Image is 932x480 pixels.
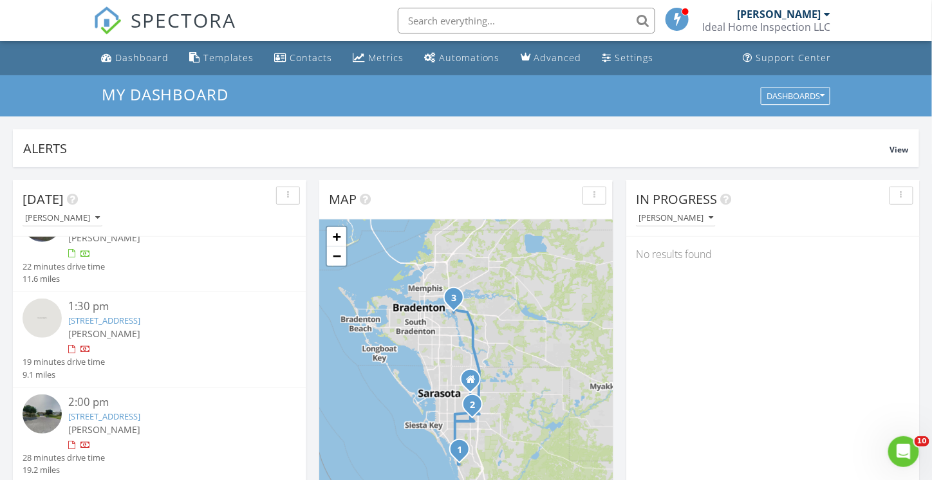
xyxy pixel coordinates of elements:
a: Templates [184,46,259,70]
a: Support Center [738,46,836,70]
div: Dashboards [767,91,825,100]
div: Ideal Home Inspection LLC [702,21,830,33]
span: My Dashboard [102,84,229,105]
div: 5640 Eastwind Dr, Sarasota, FL 34233 [472,404,480,412]
div: [PERSON_NAME] [25,214,100,223]
a: 2:00 pm [STREET_ADDRESS] [PERSON_NAME] 28 minutes drive time 19.2 miles [23,394,297,477]
img: streetview [23,299,62,338]
div: Advanced [534,51,582,64]
div: [PERSON_NAME] [638,214,713,223]
img: streetview [23,394,62,434]
div: Automations [439,51,500,64]
i: 1 [457,446,462,455]
span: [PERSON_NAME] [68,232,140,244]
span: 10 [915,436,929,447]
span: [PERSON_NAME] [68,328,140,340]
a: Dashboard [96,46,174,70]
a: SPECTORA [93,17,236,44]
a: Zoom out [327,246,346,266]
div: 2:00 pm [68,394,274,411]
span: SPECTORA [131,6,236,33]
iframe: Intercom live chat [888,436,919,467]
button: [PERSON_NAME] [636,210,716,227]
div: [PERSON_NAME] [737,8,821,21]
a: Contacts [269,46,337,70]
div: Metrics [368,51,404,64]
div: 19.2 miles [23,464,105,476]
div: 19 minutes drive time [23,356,105,368]
div: Contacts [290,51,332,64]
div: 410 Patterson Ave, Osprey, FL 34229 [460,449,467,457]
div: Alerts [23,140,890,157]
div: 9.1 miles [23,369,105,381]
a: [STREET_ADDRESS] [68,315,140,326]
div: Dashboard [115,51,169,64]
a: Advanced [516,46,587,70]
div: 1:30 pm [68,299,274,315]
button: [PERSON_NAME] [23,210,102,227]
div: Settings [615,51,654,64]
input: Search everything... [398,8,655,33]
button: Dashboards [761,87,830,105]
i: 3 [451,294,456,303]
span: Map [329,190,357,208]
div: Templates [203,51,254,64]
a: Settings [597,46,659,70]
img: The Best Home Inspection Software - Spectora [93,6,122,35]
div: 11.6 miles [23,273,105,285]
a: [STREET_ADDRESS] [68,411,140,422]
div: 3043 Spencer Lane, Sarasota Fl 34232 [471,379,478,387]
span: In Progress [636,190,717,208]
span: View [890,144,909,155]
a: 1:30 pm [STREET_ADDRESS] [PERSON_NAME] 19 minutes drive time 9.1 miles [23,299,297,381]
a: Zoom in [327,227,346,246]
div: 28 minutes drive time [23,452,105,464]
a: 12:00 pm [STREET_ADDRESS][PERSON_NAME] [PERSON_NAME] 22 minutes drive time 11.6 miles [23,203,297,285]
div: Support Center [756,51,831,64]
span: [PERSON_NAME] [68,423,140,436]
div: No results found [626,237,920,272]
span: [DATE] [23,190,64,208]
a: Automations (Basic) [419,46,505,70]
i: 2 [470,401,475,410]
div: 916 48th St Dr E, Bradenton, FL 34208 [454,297,461,305]
div: 22 minutes drive time [23,261,105,273]
a: Metrics [348,46,409,70]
